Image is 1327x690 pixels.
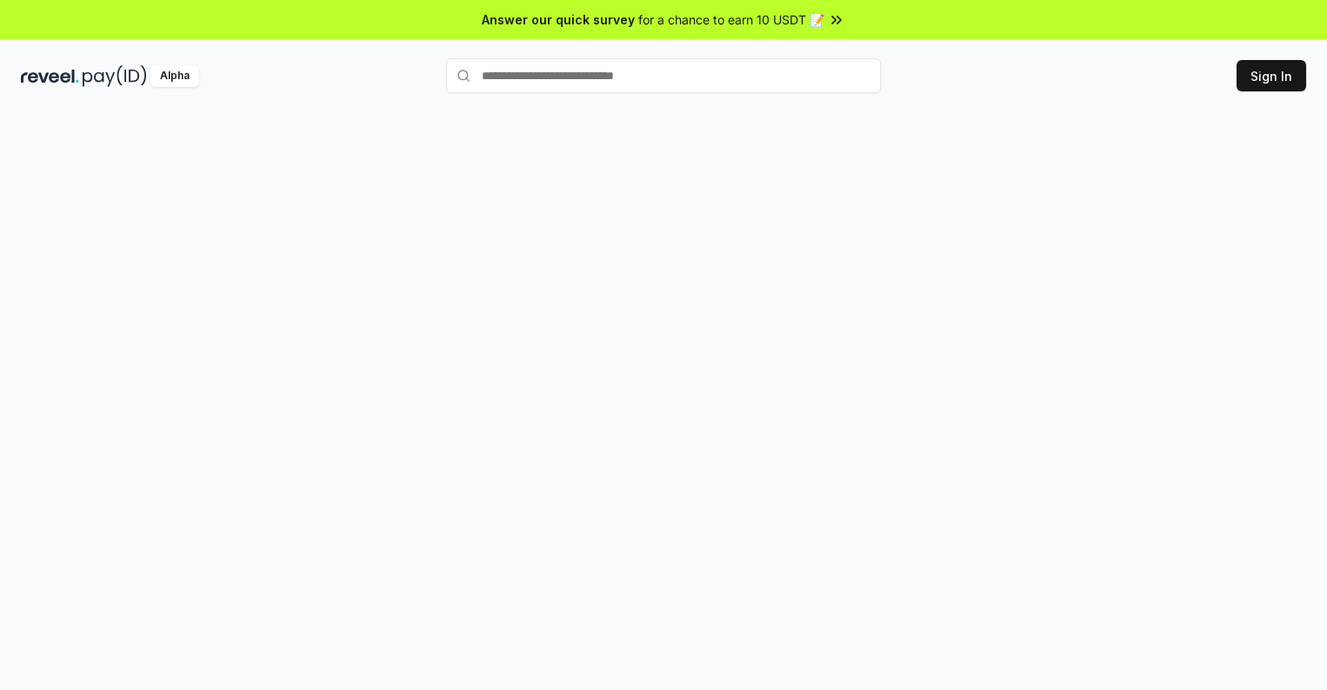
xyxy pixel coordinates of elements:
[1237,60,1306,91] button: Sign In
[150,65,199,87] div: Alpha
[482,10,635,29] span: Answer our quick survey
[83,65,147,87] img: pay_id
[638,10,824,29] span: for a chance to earn 10 USDT 📝
[21,65,79,87] img: reveel_dark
